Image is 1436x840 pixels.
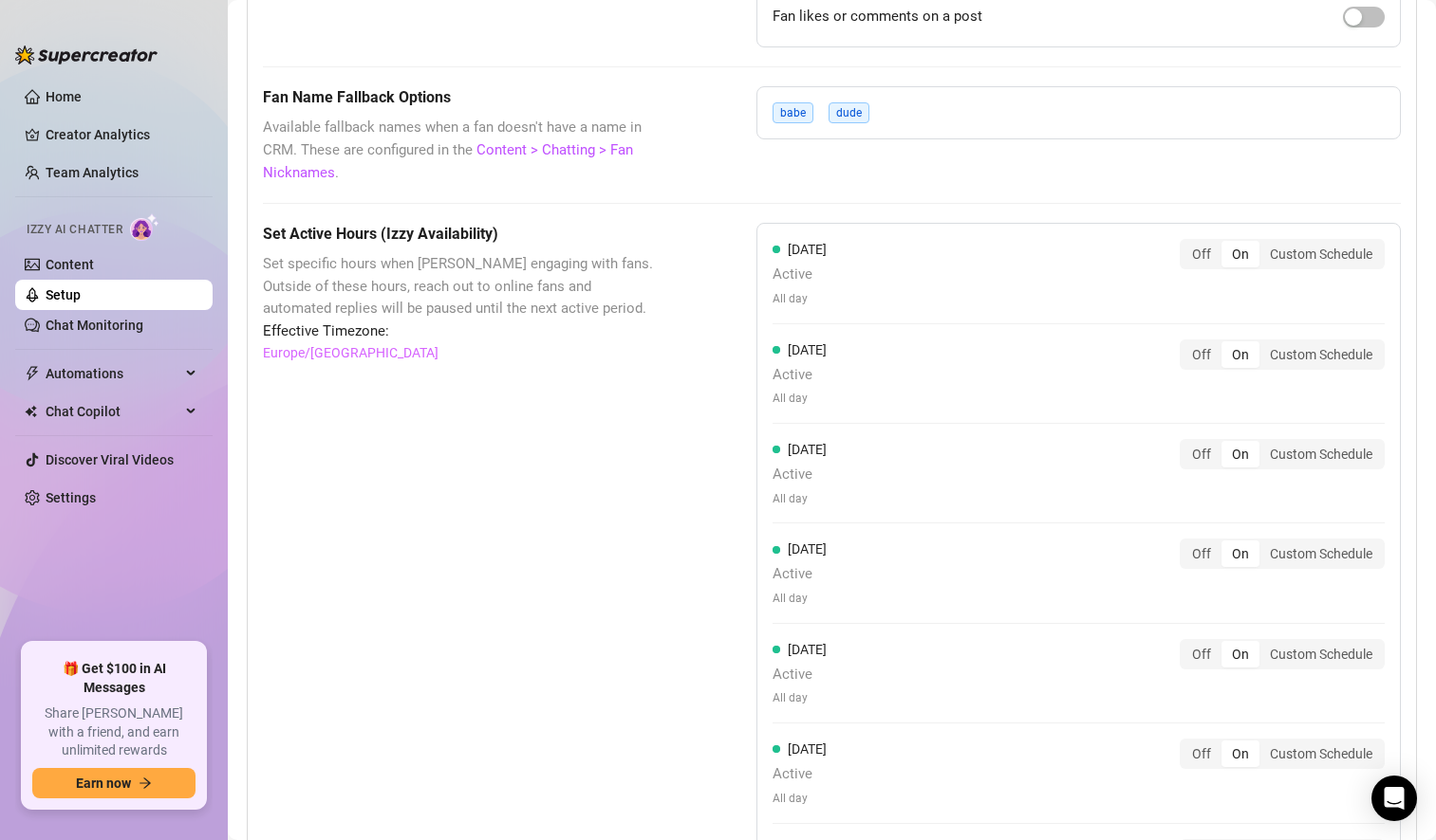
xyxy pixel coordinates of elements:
[46,452,174,467] a: Discover Viral Videos
[1259,341,1383,368] div: Custom Schedule
[1182,540,1222,567] div: Off
[27,221,122,239] span: Izzy AI Chatter
[1222,641,1259,667] div: On
[773,590,827,608] span: All day
[15,46,158,64] img: logo-BBDzfeDw.svg
[25,366,40,381] span: thunderbolt
[1182,441,1222,467] div: Off
[773,763,827,786] span: Active
[773,102,813,123] span: babe
[32,704,196,760] span: Share [PERSON_NAME] with a friend, and earn unlimited rewards
[773,563,827,586] span: Active
[773,364,827,387] span: Active
[773,689,827,707] span: All day
[1180,439,1385,469] div: segmented control
[788,342,827,357] span: [DATE]
[263,253,662,320] span: Set specific hours when [PERSON_NAME] engaging with fans. Outside of these hours, reach out to on...
[788,642,827,657] span: [DATE]
[1180,539,1385,569] div: segmented control
[263,117,662,184] span: Available fallback names when a fan doesn't have a name in CRM. These are configured in the .
[773,490,827,508] span: All day
[46,318,143,333] a: Chat Monitoring
[46,165,139,180] a: Team Analytics
[1259,641,1383,667] div: Custom Schedule
[263,223,662,246] h5: Set Active Hours (Izzy Availability)
[263,141,633,181] a: Content > Chatting > Fan Nicknames
[773,6,982,28] span: Fan likes or comments on a post
[1259,241,1383,267] div: Custom Schedule
[263,342,438,363] a: Europe/[GEOGRAPHIC_DATA]
[773,264,827,286] span: Active
[773,390,827,408] span: All day
[1222,740,1259,767] div: On
[1222,241,1259,267] div: On
[1180,339,1385,370] div: segmented control
[1182,341,1222,368] div: Off
[1259,441,1383,467] div: Custom Schedule
[76,776,131,791] span: Earn now
[788,741,827,757] span: [DATE]
[1180,639,1385,669] div: segmented control
[773,790,827,808] span: All day
[773,290,827,308] span: All day
[773,664,827,686] span: Active
[46,257,94,272] a: Content
[788,541,827,557] span: [DATE]
[1180,239,1385,269] div: segmented control
[1259,740,1383,767] div: Custom Schedule
[139,776,152,790] span: arrow-right
[32,660,196,697] span: 🎁 Get $100 in AI Messages
[46,490,96,505] a: Settings
[263,320,662,343] span: Effective Timezone:
[1182,241,1222,267] div: Off
[46,358,180,389] span: Automations
[1222,540,1259,567] div: On
[1371,776,1417,821] div: Open Intercom Messenger
[773,464,827,486] span: Active
[46,396,180,427] span: Chat Copilot
[788,442,827,457] span: [DATE]
[1182,641,1222,667] div: Off
[1182,740,1222,767] div: Off
[46,287,81,302] a: Setup
[1222,441,1259,467] div: On
[788,242,827,257] span: [DATE]
[46,119,197,150] a: Creator Analytics
[263,86,662,109] h5: Fan Name Fallback Options
[46,89,82,104] a: Home
[130,213,159,241] img: AI Chatter
[829,102,869,123] span: dude
[32,768,196,798] button: Earn nowarrow-right
[1180,739,1385,769] div: segmented control
[1259,540,1383,567] div: Custom Schedule
[1222,341,1259,368] div: On
[25,405,37,418] img: Chat Copilot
